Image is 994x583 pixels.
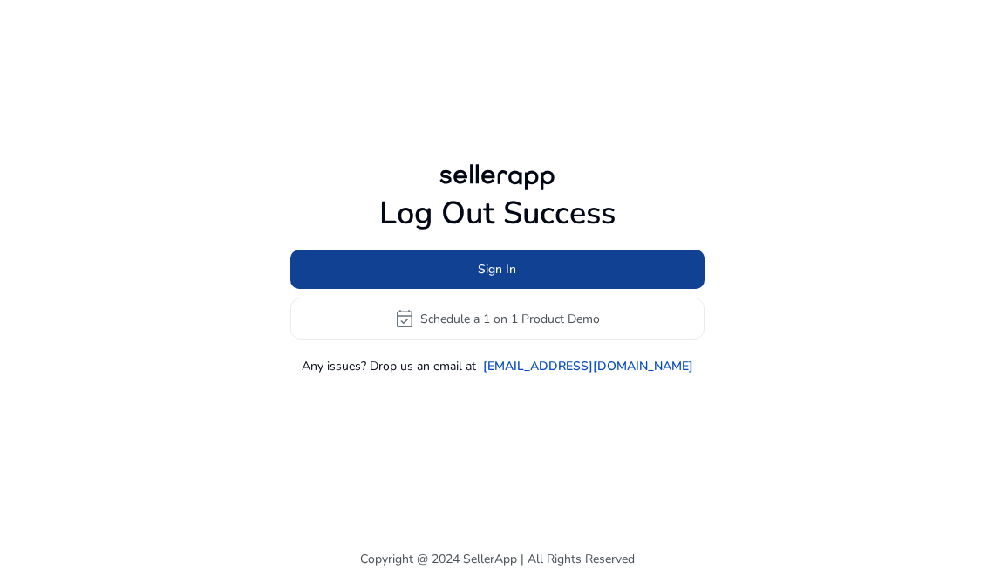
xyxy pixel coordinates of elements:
h1: Log Out Success [290,195,705,232]
p: Any issues? Drop us an email at [302,357,476,375]
button: Sign In [290,250,705,289]
span: Sign In [478,260,516,278]
span: event_available [394,308,415,329]
button: event_availableSchedule a 1 on 1 Product Demo [290,298,705,340]
a: [EMAIL_ADDRESS][DOMAIN_NAME] [483,357,693,375]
